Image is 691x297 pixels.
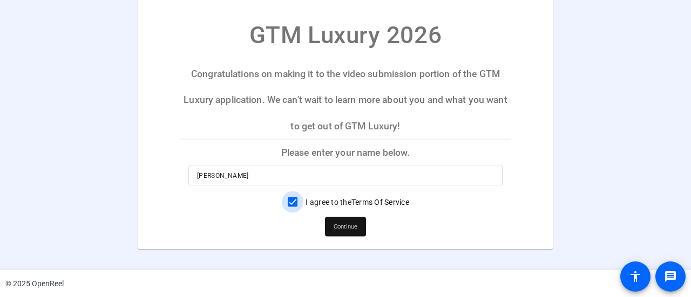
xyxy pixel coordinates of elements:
mat-icon: accessibility [629,270,642,283]
button: Continue [325,217,366,237]
div: © 2025 OpenReel [5,278,64,289]
p: Please enter your name below. [180,140,511,165]
label: I agree to the [303,197,409,208]
p: Congratulations on making it to the video submission portion of the GTM Luxury application. We ca... [180,60,511,139]
span: Continue [334,219,357,235]
mat-icon: message [664,270,677,283]
p: GTM Luxury 2026 [249,17,442,52]
input: Enter your name [197,169,494,182]
a: Terms Of Service [351,198,409,206]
